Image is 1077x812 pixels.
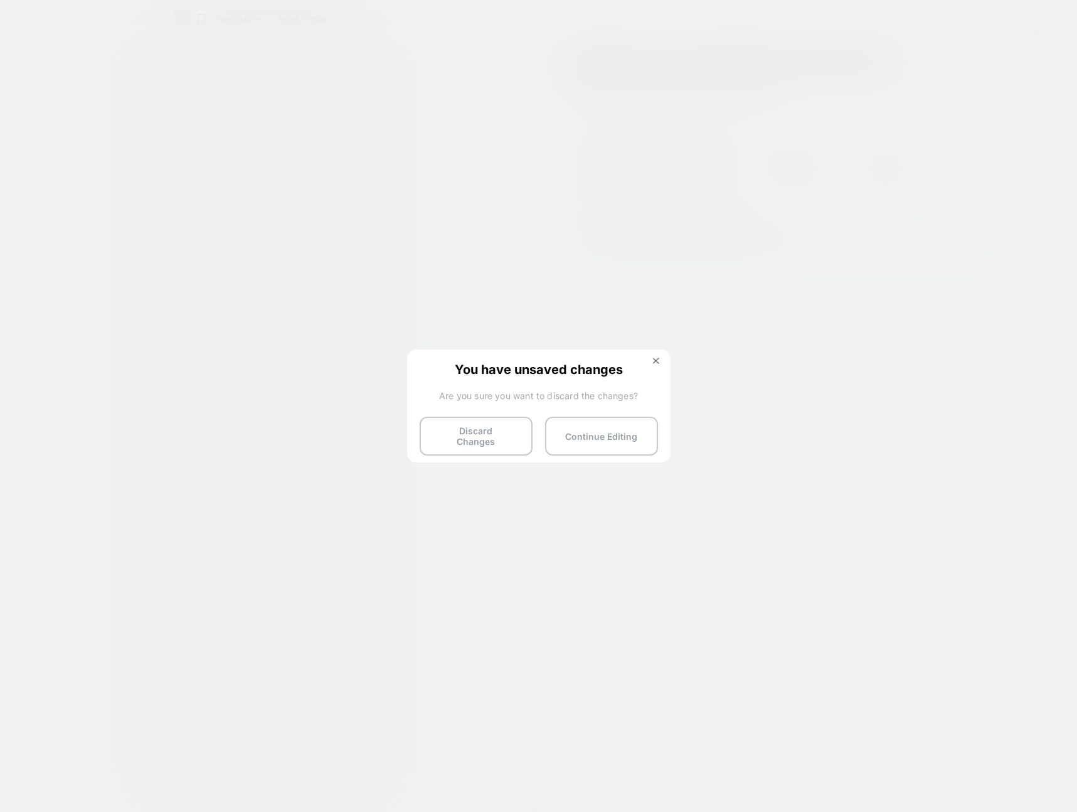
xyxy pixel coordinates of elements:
[545,417,658,456] button: Continue Editing
[420,390,658,401] span: Are you sure you want to discard the changes?
[653,358,659,364] img: close
[5,5,253,757] div: redirecting...
[420,362,658,375] span: You have unsaved changes
[420,417,533,456] button: Discard Changes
